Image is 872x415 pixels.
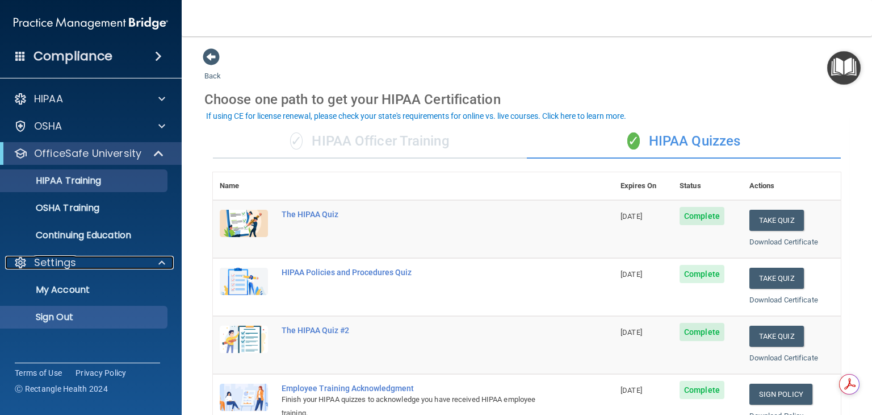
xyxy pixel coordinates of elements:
[673,172,743,200] th: Status
[627,132,640,150] span: ✓
[282,326,557,335] div: The HIPAA Quiz #2
[290,132,303,150] span: ✓
[749,268,804,289] button: Take Quiz
[749,210,804,231] button: Take Quiz
[213,172,275,200] th: Name
[213,125,527,159] div: HIPAA Officer Training
[614,172,673,200] th: Expires On
[749,296,818,304] a: Download Certificate
[14,119,165,133] a: OSHA
[680,381,724,399] span: Complete
[7,202,99,214] p: OSHA Training
[621,270,642,279] span: [DATE]
[33,48,112,64] h4: Compliance
[7,312,162,323] p: Sign Out
[7,175,101,186] p: HIPAA Training
[680,323,724,341] span: Complete
[282,210,557,219] div: The HIPAA Quiz
[14,12,168,35] img: PMB logo
[680,207,724,225] span: Complete
[14,92,165,106] a: HIPAA
[76,367,127,379] a: Privacy Policy
[206,112,626,120] div: If using CE for license renewal, please check your state's requirements for online vs. live cours...
[621,328,642,337] span: [DATE]
[621,212,642,221] span: [DATE]
[749,384,812,405] a: Sign Policy
[282,268,557,277] div: HIPAA Policies and Procedures Quiz
[15,367,62,379] a: Terms of Use
[204,83,849,116] div: Choose one path to get your HIPAA Certification
[749,326,804,347] button: Take Quiz
[749,238,818,246] a: Download Certificate
[34,147,141,160] p: OfficeSafe University
[749,354,818,362] a: Download Certificate
[204,58,221,80] a: Back
[7,230,162,241] p: Continuing Education
[15,383,108,395] span: Ⓒ Rectangle Health 2024
[204,110,628,122] button: If using CE for license renewal, please check your state's requirements for online vs. live cours...
[527,125,841,159] div: HIPAA Quizzes
[282,384,557,393] div: Employee Training Acknowledgment
[743,172,841,200] th: Actions
[14,256,165,269] a: Settings
[14,147,165,160] a: OfficeSafe University
[827,51,861,85] button: Open Resource Center
[34,119,62,133] p: OSHA
[680,265,724,283] span: Complete
[34,92,63,106] p: HIPAA
[34,256,76,269] p: Settings
[7,284,162,296] p: My Account
[621,386,642,395] span: [DATE]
